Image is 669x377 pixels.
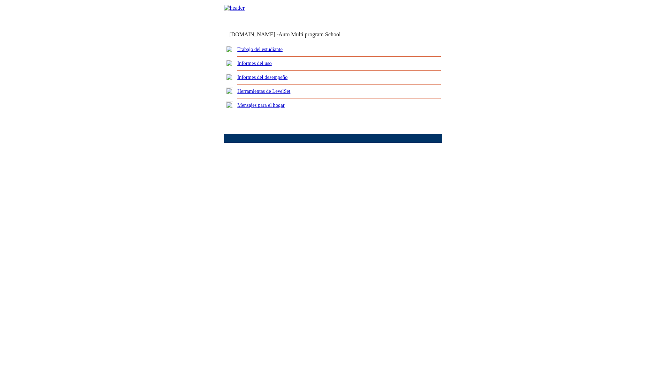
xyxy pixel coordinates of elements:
a: Herramientas de LevelSet [237,88,290,94]
img: plus.gif [226,102,233,108]
img: plus.gif [226,46,233,52]
td: [DOMAIN_NAME] - [229,31,357,38]
img: plus.gif [226,74,233,80]
a: Informes del desempeño [237,74,287,80]
img: plus.gif [226,60,233,66]
img: plus.gif [226,88,233,94]
nobr: Auto Multi program School [278,31,340,37]
a: Mensajes para el hogar [237,102,285,108]
a: Informes del uso [237,60,272,66]
img: header [224,5,245,11]
a: Trabajo del estudiante [237,46,283,52]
